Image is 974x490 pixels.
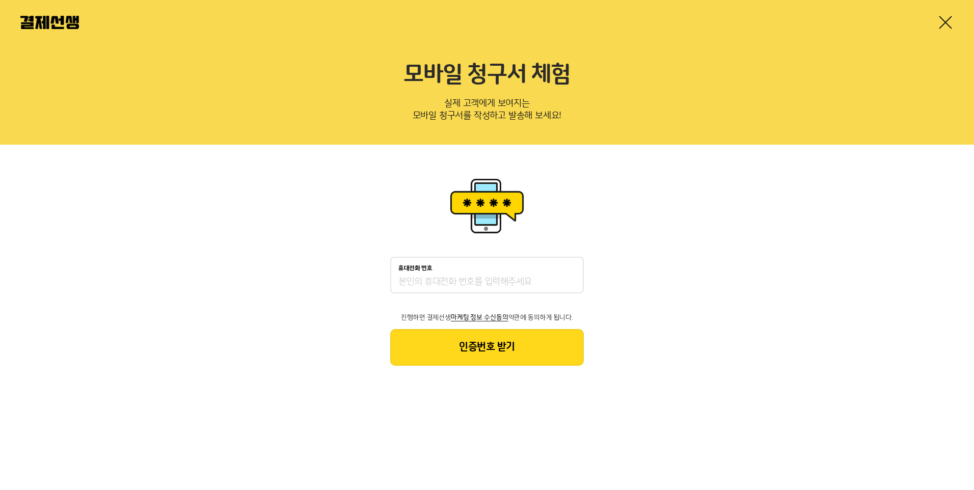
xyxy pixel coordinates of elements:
p: 진행하면 결제선생 약관에 동의하게 됩니다. [390,314,584,321]
h2: 모바일 청구서 체험 [20,61,954,89]
img: 휴대폰인증 이미지 [446,175,528,236]
button: 인증번호 받기 [390,329,584,366]
input: 휴대전화 번호 [398,276,576,288]
img: 결제선생 [20,16,79,29]
span: 마케팅 정보 수신동의 [451,314,508,321]
p: 휴대전화 번호 [398,265,432,272]
p: 실제 고객에게 보여지는 모바일 청구서를 작성하고 발송해 보세요! [20,95,954,128]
